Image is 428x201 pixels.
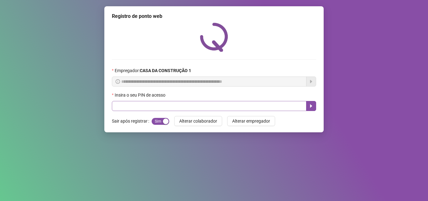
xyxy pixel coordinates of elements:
[174,116,222,126] button: Alterar colaborador
[112,116,152,126] label: Sair após registrar
[200,23,228,52] img: QRPoint
[115,67,191,74] span: Empregador :
[112,13,316,20] div: Registro de ponto web
[140,68,191,73] strong: CASA DA CONSTRUÇÃO 1
[179,118,217,124] span: Alterar colaborador
[232,118,270,124] span: Alterar empregador
[116,79,120,84] span: info-circle
[227,116,275,126] button: Alterar empregador
[112,92,170,98] label: Insira o seu PIN de acesso
[309,103,314,108] span: caret-right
